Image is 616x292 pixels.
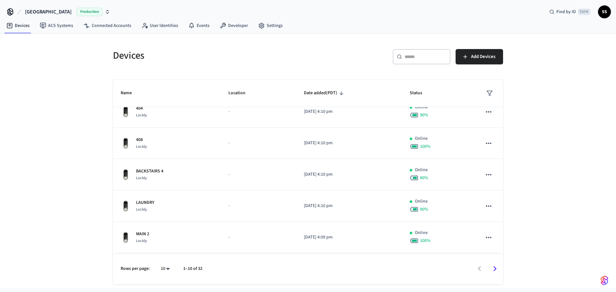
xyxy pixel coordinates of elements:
[158,264,173,273] div: 10
[598,5,611,18] button: SS
[228,88,254,98] span: Location
[456,49,503,64] button: Add Devices
[121,169,131,181] img: Lockly Vision Lock, Front
[410,88,431,98] span: Status
[304,234,394,241] p: [DATE] 4:09 pm
[228,234,289,241] p: -
[420,143,431,150] span: 100 %
[136,231,149,238] p: MAIN 2
[121,88,140,98] span: Name
[415,135,428,142] p: Online
[136,199,154,206] p: LAUNDRY
[121,200,131,212] img: Lockly Vision Lock, Front
[121,265,150,272] p: Rows per page:
[121,231,131,244] img: Lockly Vision Lock, Front
[136,238,147,244] span: Lockly
[136,144,147,149] span: Lockly
[304,203,394,209] p: [DATE] 4:10 pm
[183,20,215,31] a: Events
[415,167,428,173] p: Online
[253,20,288,31] a: Settings
[420,206,428,213] span: 80 %
[136,168,163,175] p: BACKSTAIRS 4
[420,175,428,181] span: 80 %
[415,229,428,236] p: Online
[304,88,346,98] span: Date added(PDT)
[228,171,289,178] p: -
[78,20,136,31] a: Connected Accounts
[556,9,576,15] span: Find by ID
[136,105,147,112] p: 404
[420,112,428,118] span: 90 %
[183,265,202,272] p: 1–10 of 32
[228,203,289,209] p: -
[487,261,502,276] button: Go to next page
[304,108,394,115] p: [DATE] 4:10 pm
[415,104,428,111] p: Online
[25,8,72,16] span: [GEOGRAPHIC_DATA]
[415,198,428,205] p: Online
[304,171,394,178] p: [DATE] 4:10 pm
[1,20,35,31] a: Devices
[578,9,590,15] span: Ctrl K
[471,53,495,61] span: Add Devices
[113,49,304,62] h5: Devices
[599,6,610,18] span: SS
[228,108,289,115] p: -
[35,20,78,31] a: ACS Systems
[544,6,595,18] div: Find by IDCtrl K
[136,113,147,118] span: Lockly
[228,140,289,146] p: -
[601,275,608,286] img: SeamLogoGradient.69752ec5.svg
[420,238,431,244] span: 100 %
[77,8,102,16] span: Production
[121,106,131,118] img: Lockly Vision Lock, Front
[136,175,147,181] span: Lockly
[136,137,147,143] p: 408
[121,137,131,149] img: Lockly Vision Lock, Front
[304,140,394,146] p: [DATE] 4:10 pm
[215,20,253,31] a: Developer
[136,20,183,31] a: User Identities
[136,207,147,212] span: Lockly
